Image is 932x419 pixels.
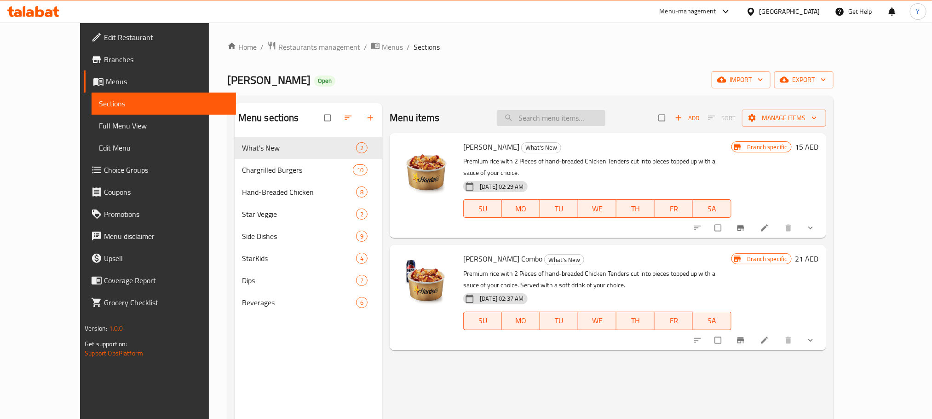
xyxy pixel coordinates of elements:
[616,312,655,330] button: TH
[92,115,236,137] a: Full Menu View
[463,140,519,154] span: [PERSON_NAME]
[260,41,264,52] li: /
[655,312,693,330] button: FR
[660,6,716,17] div: Menu-management
[544,254,584,265] div: What's New
[463,156,731,179] p: Premium rice with 2 Pieces of hand-breaded Chicken Tenders cut into pieces topped up with a sauce...
[85,338,127,350] span: Get support on:
[463,268,731,291] p: Premium rice with 2 Pieces of hand-breaded Chicken Tenders cut into pieces topped up with a sauce...
[744,255,791,263] span: Branch specific
[502,199,540,218] button: MO
[267,41,360,53] a: Restaurants management
[104,32,228,43] span: Edit Restaurant
[582,314,613,327] span: WE
[104,253,228,264] span: Upsell
[104,186,228,198] span: Coupons
[364,41,367,52] li: /
[760,336,771,345] a: Edit menu item
[84,70,236,93] a: Menus
[242,297,356,308] span: Beverages
[242,186,356,198] span: Hand-Breaded Chicken
[84,203,236,225] a: Promotions
[397,252,456,311] img: Rizer Combo
[84,247,236,269] a: Upsell
[774,71,834,88] button: export
[92,137,236,159] a: Edit Menu
[467,202,498,215] span: SU
[407,41,410,52] li: /
[653,109,673,127] span: Select section
[109,322,123,334] span: 1.0.0
[544,314,575,327] span: TU
[85,322,107,334] span: Version:
[235,291,382,314] div: Beverages6
[227,70,311,90] span: [PERSON_NAME]
[235,137,382,159] div: What's New2
[744,143,791,151] span: Branch specific
[84,26,236,48] a: Edit Restaurant
[242,231,356,242] div: Side Dishes
[397,140,456,199] img: Rizer
[84,291,236,314] a: Grocery Checklist
[242,275,356,286] span: Dips
[673,111,702,125] button: Add
[382,41,403,52] span: Menus
[463,312,502,330] button: SU
[463,199,502,218] button: SU
[227,41,834,53] nav: breadcrumb
[521,142,561,153] div: What's New
[242,209,356,220] span: Star Veggie
[357,276,367,285] span: 7
[800,218,823,238] button: show more
[582,202,613,215] span: WE
[99,98,228,109] span: Sections
[467,314,498,327] span: SU
[658,202,689,215] span: FR
[338,108,360,128] span: Sort sections
[235,269,382,291] div: Dips7
[84,159,236,181] a: Choice Groups
[357,188,367,197] span: 8
[702,111,742,125] span: Select section first
[356,275,368,286] div: items
[476,182,527,191] span: [DATE] 02:29 AM
[235,181,382,203] div: Hand-Breaded Chicken8
[620,314,651,327] span: TH
[760,223,771,233] a: Edit menu item
[353,166,367,175] span: 10
[353,164,368,175] div: items
[463,252,542,266] span: [PERSON_NAME] Combo
[778,330,800,350] button: delete
[476,294,527,303] span: [DATE] 02:37 AM
[806,223,815,233] svg: Show Choices
[104,164,228,175] span: Choice Groups
[540,199,578,218] button: TU
[242,253,356,264] div: StarKids
[356,186,368,198] div: items
[673,111,702,125] span: Add item
[749,112,819,124] span: Manage items
[278,41,360,52] span: Restaurants management
[687,330,709,350] button: sort-choices
[85,347,143,359] a: Support.OpsPlatform
[106,76,228,87] span: Menus
[84,225,236,247] a: Menu disclaimer
[314,77,335,85] span: Open
[84,181,236,203] a: Coupons
[687,218,709,238] button: sort-choices
[742,110,826,127] button: Manage items
[104,231,228,242] span: Menu disclaimer
[540,312,578,330] button: TU
[712,71,771,88] button: import
[235,133,382,317] nav: Menu sections
[357,144,367,152] span: 2
[795,140,819,153] h6: 15 AED
[99,142,228,153] span: Edit Menu
[916,6,920,17] span: Y
[235,159,382,181] div: Chargrilled Burgers10
[800,330,823,350] button: show more
[242,164,353,175] span: Chargrilled Burgers
[371,41,403,53] a: Menus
